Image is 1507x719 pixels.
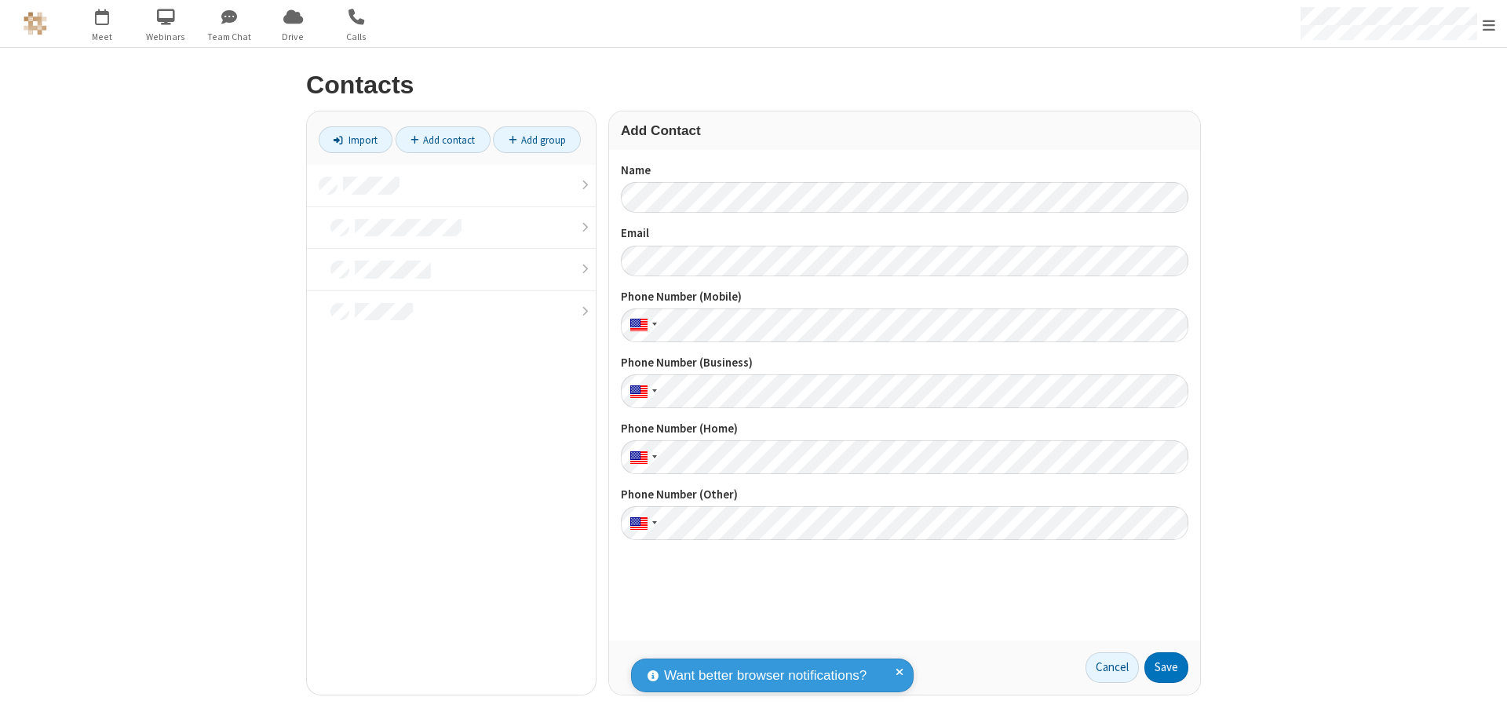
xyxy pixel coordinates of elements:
div: United States: + 1 [621,440,662,474]
button: Save [1144,652,1188,684]
h3: Add Contact [621,123,1188,138]
span: Calls [327,30,386,44]
h2: Contacts [306,71,1201,99]
a: Add contact [396,126,491,153]
span: Team Chat [200,30,259,44]
label: Email [621,224,1188,243]
label: Name [621,162,1188,180]
span: Meet [73,30,132,44]
span: Drive [264,30,323,44]
div: United States: + 1 [621,374,662,408]
a: Cancel [1086,652,1139,684]
label: Phone Number (Business) [621,354,1188,372]
div: United States: + 1 [621,308,662,342]
a: Add group [493,126,581,153]
span: Webinars [137,30,195,44]
span: Want better browser notifications? [664,666,867,686]
label: Phone Number (Mobile) [621,288,1188,306]
label: Phone Number (Home) [621,420,1188,438]
label: Phone Number (Other) [621,486,1188,504]
img: QA Selenium DO NOT DELETE OR CHANGE [24,12,47,35]
a: Import [319,126,392,153]
div: United States: + 1 [621,506,662,540]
